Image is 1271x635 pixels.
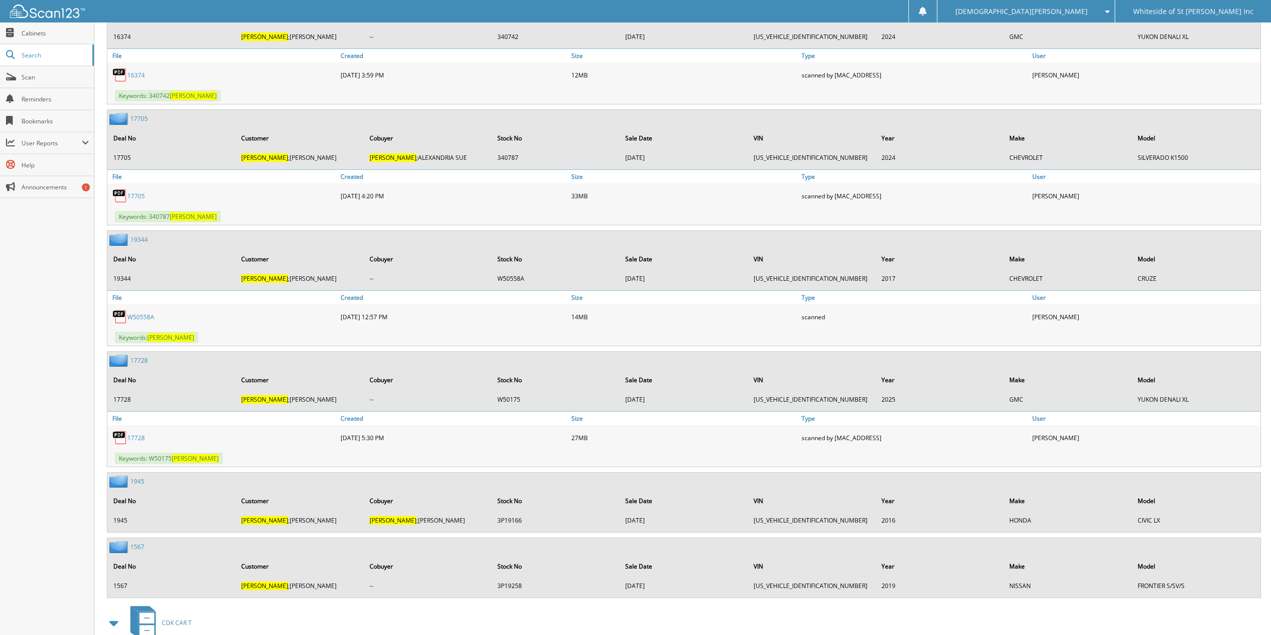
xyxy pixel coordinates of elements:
[955,8,1088,14] span: [DEMOGRAPHIC_DATA][PERSON_NAME]
[365,28,491,45] td: --
[365,391,491,408] td: --
[1004,128,1131,148] th: Make
[1004,391,1131,408] td: GMC
[112,430,127,445] img: PDF.png
[21,95,89,103] span: Reminders
[1004,249,1131,269] th: Make
[876,578,1003,594] td: 2019
[241,516,288,525] span: [PERSON_NAME]
[236,370,363,390] th: Customer
[620,149,747,166] td: [DATE]
[1133,249,1260,269] th: Model
[241,274,288,283] span: [PERSON_NAME]
[236,149,363,166] td: ;[PERSON_NAME]
[108,556,235,577] th: Deal No
[1133,556,1260,577] th: Model
[1133,128,1260,148] th: Model
[236,578,363,594] td: ;[PERSON_NAME]
[130,356,148,365] a: 17728
[82,183,90,191] div: 1
[1004,270,1131,287] td: CHEVROLET
[236,556,363,577] th: Customer
[365,249,491,269] th: Cobuyer
[569,49,800,62] a: Size
[492,249,619,269] th: Stock No
[108,578,235,594] td: 1567
[130,477,144,486] a: 1945
[620,556,747,577] th: Sale Date
[21,73,89,81] span: Scan
[107,170,338,183] a: File
[876,556,1003,577] th: Year
[799,412,1030,425] a: Type
[492,149,619,166] td: 340787
[365,512,491,529] td: ;[PERSON_NAME]
[365,370,491,390] th: Cobuyer
[749,391,875,408] td: [US_VEHICLE_IDENTIFICATION_NUMBER]
[115,211,221,222] span: Keywords: 340787
[1004,578,1131,594] td: NISSAN
[115,332,198,343] span: Keywords:
[236,270,363,287] td: ;[PERSON_NAME]
[620,370,747,390] th: Sale Date
[108,249,235,269] th: Deal No
[21,139,82,147] span: User Reports
[492,391,619,408] td: W50175
[1133,149,1260,166] td: SILVERADO K1500
[876,149,1003,166] td: 2024
[799,170,1030,183] a: Type
[1030,412,1261,425] a: User
[1133,28,1260,45] td: YUKON DENALI XL
[236,491,363,511] th: Customer
[876,370,1003,390] th: Year
[749,578,875,594] td: [US_VEHICLE_IDENTIFICATION_NUMBER]
[112,309,127,324] img: PDF.png
[1030,186,1261,206] div: [PERSON_NAME]
[492,128,619,148] th: Stock No
[370,153,417,162] span: [PERSON_NAME]
[241,582,288,590] span: [PERSON_NAME]
[21,161,89,169] span: Help
[1004,149,1131,166] td: CHEVROLET
[170,91,217,100] span: [PERSON_NAME]
[749,512,875,529] td: [US_VEHICLE_IDENTIFICATION_NUMBER]
[492,512,619,529] td: 3P19166
[749,491,875,511] th: VIN
[1133,391,1260,408] td: YUKON DENALI XL
[799,307,1030,327] div: scanned
[620,270,747,287] td: [DATE]
[21,117,89,125] span: Bookmarks
[236,128,363,148] th: Customer
[109,354,130,367] img: folder2.png
[492,270,619,287] td: W50558A
[799,428,1030,448] div: scanned by [MAC_ADDRESS]
[620,249,747,269] th: Sale Date
[1030,170,1261,183] a: User
[108,149,235,166] td: 17705
[569,186,800,206] div: 33MB
[130,543,144,551] a: 1567
[876,512,1003,529] td: 2016
[21,51,87,59] span: Search
[241,153,288,162] span: [PERSON_NAME]
[338,291,569,304] a: Created
[130,235,148,244] a: 19344
[236,512,363,529] td: ;[PERSON_NAME]
[749,28,875,45] td: [US_VEHICLE_IDENTIFICATION_NUMBER]
[1004,28,1131,45] td: GMC
[338,170,569,183] a: Created
[1030,65,1261,85] div: [PERSON_NAME]
[10,4,85,18] img: scan123-logo-white.svg
[338,428,569,448] div: [DATE] 5:30 PM
[749,270,875,287] td: [US_VEHICLE_IDENTIFICATION_NUMBER]
[876,128,1003,148] th: Year
[1004,512,1131,529] td: HONDA
[107,49,338,62] a: File
[127,434,145,442] a: 17728
[21,29,89,37] span: Cabinets
[1004,491,1131,511] th: Make
[108,491,235,511] th: Deal No
[112,67,127,82] img: PDF.png
[108,270,235,287] td: 19344
[492,556,619,577] th: Stock No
